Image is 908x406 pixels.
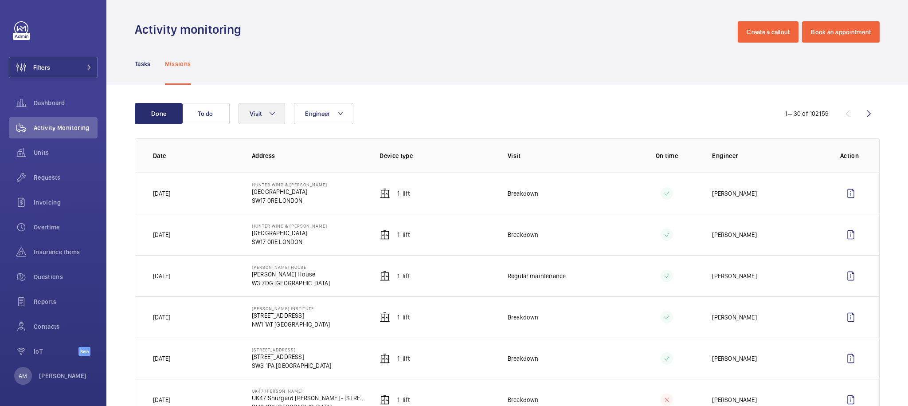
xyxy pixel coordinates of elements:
p: AM [19,371,27,380]
span: Dashboard [34,99,98,107]
p: Device type [380,151,493,160]
p: Visit [508,151,622,160]
button: Filters [9,57,98,78]
p: [PERSON_NAME] [712,272,756,280]
span: Filters [33,63,50,72]
img: elevator.svg [380,353,390,364]
p: Action [840,151,861,160]
img: elevator.svg [380,188,390,199]
span: Invoicing [34,198,98,207]
p: Breakdown [508,189,539,198]
span: Engineer [305,110,330,117]
p: 1 Lift [397,272,410,280]
div: 1 – 30 of 102159 [785,109,829,118]
p: Engineer [712,151,826,160]
span: Reports [34,297,98,306]
p: Breakdown [508,313,539,322]
p: Tasks [135,59,151,68]
p: SW17 0RE LONDON [252,196,327,205]
p: Regular maintenance [508,272,566,280]
button: To do [182,103,230,124]
p: [PERSON_NAME] [712,230,756,239]
p: 1 Lift [397,354,410,363]
span: Requests [34,173,98,182]
p: UK47 Shurgard [PERSON_NAME] - [STREET_ADDRESS] [252,394,366,402]
p: [GEOGRAPHIC_DATA] [252,229,327,237]
p: [PERSON_NAME] House [252,264,330,270]
p: Date [153,151,238,160]
p: [PERSON_NAME] [712,189,756,198]
p: [PERSON_NAME] [712,395,756,404]
p: Address [252,151,366,160]
p: 1 Lift [397,189,410,198]
p: 1 Lift [397,395,410,404]
p: Hunter Wing & [PERSON_NAME] [252,223,327,229]
span: Units [34,148,98,157]
h1: Activity monitoring [135,21,247,38]
p: SW17 0RE LONDON [252,237,327,246]
button: Create a callout [738,21,798,43]
p: [GEOGRAPHIC_DATA] [252,187,327,196]
button: Book an appointment [802,21,880,43]
p: 1 Lift [397,313,410,322]
span: Activity Monitoring [34,123,98,132]
p: [DATE] [153,272,170,280]
p: On time [635,151,698,160]
p: [DATE] [153,354,170,363]
p: Breakdown [508,230,539,239]
span: Contacts [34,322,98,331]
p: [PERSON_NAME] [712,354,756,363]
p: NW1 1AT [GEOGRAPHIC_DATA] [252,320,330,329]
button: Visit [239,103,285,124]
p: [DATE] [153,230,170,239]
span: Insurance items [34,248,98,256]
span: Overtime [34,223,98,232]
span: IoT [34,347,78,356]
p: [PERSON_NAME] Institute [252,306,330,311]
p: [STREET_ADDRESS] [252,347,332,352]
img: elevator.svg [380,271,390,281]
p: [PERSON_NAME] [39,371,87,380]
span: Questions [34,272,98,281]
p: Hunter Wing & [PERSON_NAME] [252,182,327,187]
span: Beta [78,347,90,356]
p: [DATE] [153,189,170,198]
p: [DATE] [153,313,170,322]
img: elevator.svg [380,312,390,323]
p: SW3 1PA [GEOGRAPHIC_DATA] [252,361,332,370]
button: Engineer [294,103,353,124]
button: Done [135,103,183,124]
p: [PERSON_NAME] House [252,270,330,279]
img: elevator.svg [380,229,390,240]
p: Breakdown [508,395,539,404]
p: UK47 [PERSON_NAME] [252,388,366,394]
p: [STREET_ADDRESS] [252,352,332,361]
p: 1 Lift [397,230,410,239]
p: [DATE] [153,395,170,404]
img: elevator.svg [380,394,390,405]
p: [PERSON_NAME] [712,313,756,322]
p: W3 7DG [GEOGRAPHIC_DATA] [252,279,330,288]
p: Missions [165,59,191,68]
p: Breakdown [508,354,539,363]
p: [STREET_ADDRESS] [252,311,330,320]
span: Visit [250,110,262,117]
